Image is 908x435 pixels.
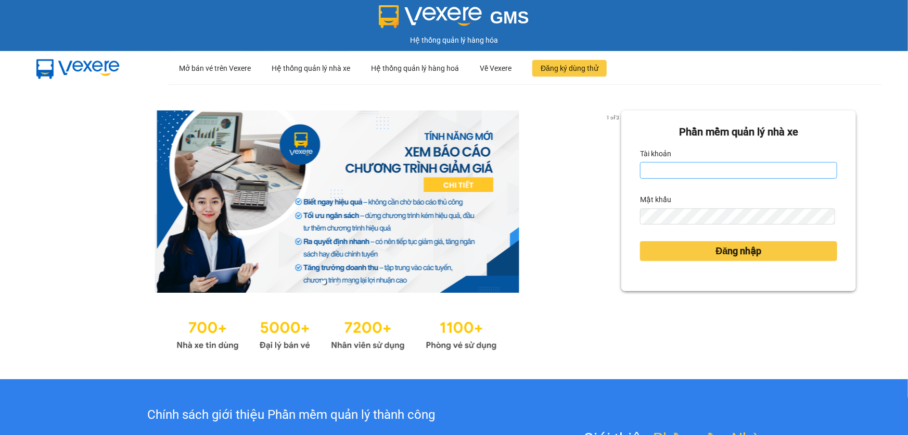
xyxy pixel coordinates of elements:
[322,280,326,284] li: slide item 1
[640,124,837,140] div: Phần mềm quản lý nhà xe
[272,52,350,85] div: Hệ thống quản lý nhà xe
[640,145,671,162] label: Tài khoản
[640,162,837,179] input: Tài khoản
[490,8,529,27] span: GMS
[640,191,671,208] label: Mật khẩu
[335,280,339,284] li: slide item 2
[379,5,482,28] img: logo 2
[640,208,835,225] input: Mật khẩu
[480,52,511,85] div: Về Vexere
[379,16,529,24] a: GMS
[347,280,351,284] li: slide item 3
[63,405,519,425] div: Chính sách giới thiệu Phần mềm quản lý thành công
[716,244,762,258] span: Đăng nhập
[52,110,67,293] button: previous slide / item
[179,52,251,85] div: Mở bán vé trên Vexere
[176,314,497,353] img: Statistics.png
[640,241,837,261] button: Đăng nhập
[3,34,905,46] div: Hệ thống quản lý hàng hóa
[541,63,598,74] span: Đăng ký dùng thử
[26,51,130,85] img: mbUUG5Q.png
[532,60,607,77] button: Đăng ký dùng thử
[371,52,459,85] div: Hệ thống quản lý hàng hoá
[607,110,621,293] button: next slide / item
[603,110,621,124] p: 1 of 3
